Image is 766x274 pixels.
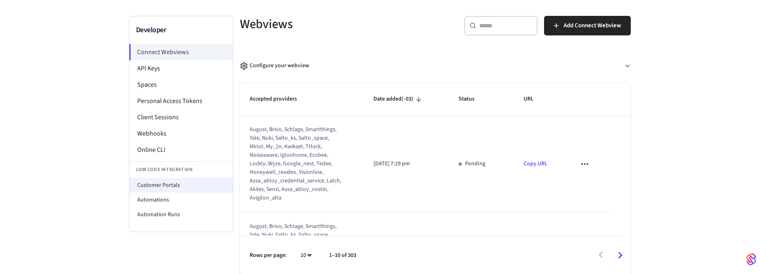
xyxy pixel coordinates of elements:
[746,253,756,266] img: SeamLogoGradient.69752ec5.svg
[136,24,226,36] h3: Developer
[129,44,233,60] li: Connect Webviews
[129,178,233,193] li: Customer Portals
[250,93,307,105] span: Accepted providers
[129,142,233,158] li: Online CLI
[240,55,631,77] button: Configure your webview
[250,125,344,202] div: august, brivo, schlage, smartthings, yale, nuki, salto_ks, salto_space, minut, my_2n, kwikset, tt...
[129,207,233,222] li: Automation Runs
[129,109,233,125] li: Client Sessions
[296,250,316,261] div: 10
[129,60,233,77] li: API Keys
[564,20,621,31] span: Add Connect Webview
[129,125,233,142] li: Webhooks
[129,161,233,178] li: Low Code Integration
[373,93,424,105] span: Date added(-03)
[129,93,233,109] li: Personal Access Tokens
[459,93,485,105] span: Status
[544,16,631,35] button: Add Connect Webview
[329,251,356,260] p: 1–10 of 303
[524,160,547,168] a: Copy URL
[240,16,430,33] h5: Webviews
[250,251,287,260] p: Rows per page:
[129,193,233,207] li: Automations
[129,77,233,93] li: Spaces
[240,61,309,70] div: Configure your webview
[373,160,439,168] p: [DATE] 7:29 pm
[610,246,630,265] button: Go to next page
[524,93,544,105] span: URL
[465,160,485,168] p: Pending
